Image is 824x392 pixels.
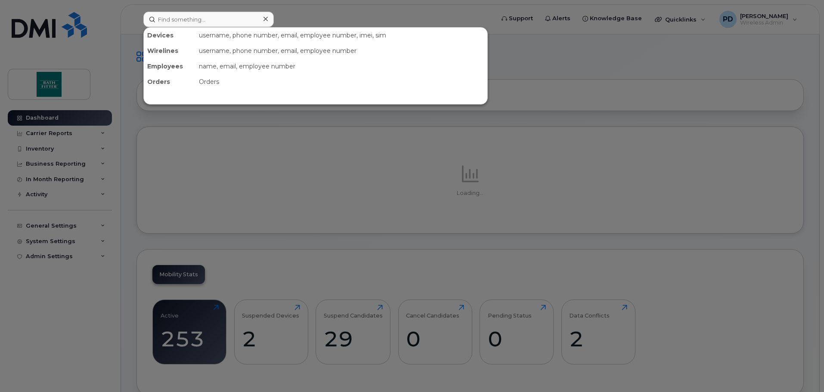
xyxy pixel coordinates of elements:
[144,43,195,59] div: Wirelines
[195,43,487,59] div: username, phone number, email, employee number
[144,59,195,74] div: Employees
[144,28,195,43] div: Devices
[195,74,487,90] div: Orders
[195,28,487,43] div: username, phone number, email, employee number, imei, sim
[195,59,487,74] div: name, email, employee number
[144,74,195,90] div: Orders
